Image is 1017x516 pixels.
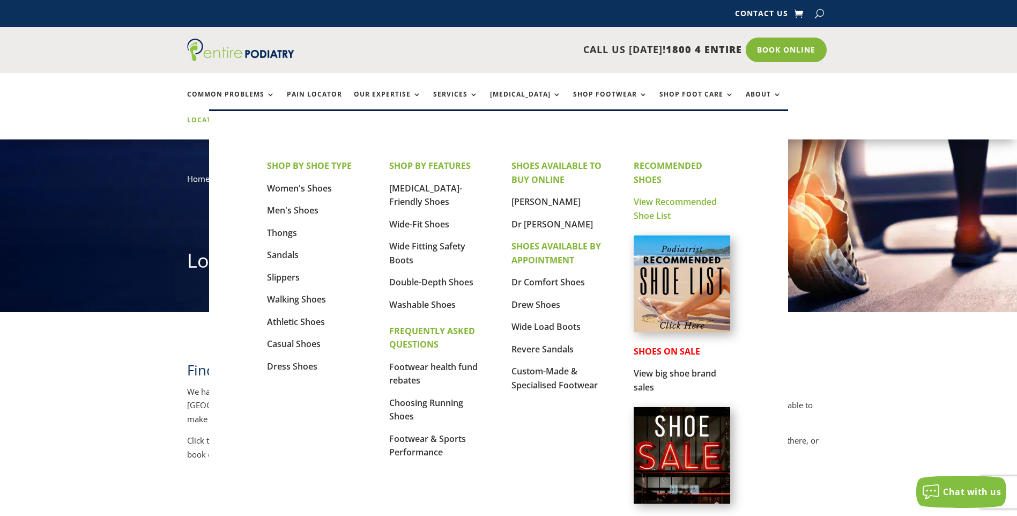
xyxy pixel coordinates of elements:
p: We have 9 Entire [MEDICAL_DATA] clinics located across south-east of [GEOGRAPHIC_DATA], from [GEO... [187,385,830,434]
img: podiatrist-recommended-shoe-list-australia-entire-podiatry [634,235,730,332]
a: [PERSON_NAME] [511,196,581,208]
a: Wide-Fit Shoes [389,218,449,230]
p: CALL US [DATE]! [336,43,742,57]
strong: SHOES ON SALE [634,345,700,357]
a: Revere Sandals [511,343,574,355]
a: Washable Shoes [389,299,456,311]
a: Shoes on Sale from Entire Podiatry shoe partners [634,495,730,506]
a: Shop Foot Care [659,91,734,114]
a: Choosing Running Shoes [389,397,463,423]
strong: SHOES AVAILABLE BY APPOINTMENT [511,240,601,266]
a: Entire Podiatry [187,53,294,63]
img: shoe-sale-australia-entire-podiatry [634,407,730,504]
strong: SHOP BY FEATURES [389,160,471,172]
a: Slippers [267,271,300,283]
a: Wide Load Boots [511,321,581,333]
a: Book Online [746,38,827,62]
a: Locations [187,116,241,139]
a: [MEDICAL_DATA]-Friendly Shoes [389,182,462,208]
button: Chat with us [916,476,1006,508]
a: Dr Comfort Shoes [511,276,585,288]
a: [MEDICAL_DATA] [490,91,561,114]
a: Podiatrist Recommended Shoe List Australia [634,323,730,334]
a: View big shoe brand sales [634,367,716,393]
a: Women's Shoes [267,182,332,194]
a: Footwear & Sports Performance [389,433,466,459]
a: Athletic Shoes [267,316,325,328]
strong: RECOMMENDED SHOES [634,160,702,186]
a: Our Expertise [354,91,421,114]
a: Services [433,91,478,114]
a: Walking Shoes [267,293,326,305]
a: Contact Us [735,10,788,21]
a: Home [187,173,210,184]
a: Wide Fitting Safety Boots [389,240,465,266]
a: Pain Locator [287,91,342,114]
a: Thongs [267,227,297,239]
h2: Find a podiatrist near you [187,360,830,385]
a: Men's Shoes [267,204,318,216]
a: Dr [PERSON_NAME] [511,218,593,230]
a: Shop Footwear [573,91,648,114]
a: Double-Depth Shoes [389,276,473,288]
p: Click the ‘More Info’ buttons below to view maps, photos and information on car parking, accessib... [187,434,830,461]
a: Footwear health fund rebates [389,361,478,387]
strong: SHOP BY SHOE TYPE [267,160,352,172]
a: Common Problems [187,91,275,114]
a: View Recommended Shoe List [634,196,717,222]
strong: FREQUENTLY ASKED QUESTIONS [389,325,475,351]
span: Chat with us [943,486,1001,498]
strong: SHOES AVAILABLE TO BUY ONLINE [511,160,602,186]
span: 1800 4 ENTIRE [666,43,742,56]
a: Custom-Made & Specialised Footwear [511,365,598,391]
nav: breadcrumb [187,172,830,194]
img: logo (1) [187,39,294,61]
a: Drew Shoes [511,299,560,311]
a: Dress Shoes [267,360,317,372]
h1: Locations [187,247,830,279]
a: Sandals [267,249,299,261]
a: About [746,91,782,114]
a: Casual Shoes [267,338,321,350]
